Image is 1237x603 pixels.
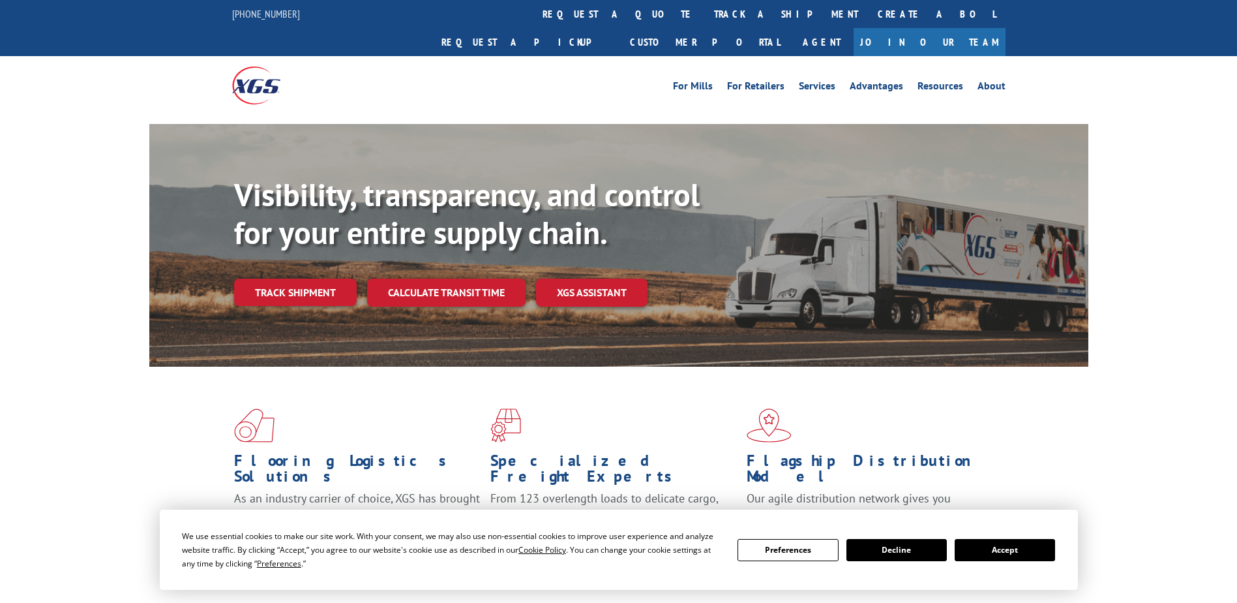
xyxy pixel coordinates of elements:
h1: Flooring Logistics Solutions [234,453,481,491]
a: Agent [790,28,854,56]
a: Customer Portal [620,28,790,56]
h1: Flagship Distribution Model [747,453,993,491]
span: Preferences [257,558,301,569]
p: From 123 overlength loads to delicate cargo, our experienced staff knows the best way to move you... [490,491,737,549]
a: Advantages [850,81,903,95]
a: Request a pickup [432,28,620,56]
button: Preferences [738,539,838,561]
img: xgs-icon-total-supply-chain-intelligence-red [234,409,275,442]
div: Cookie Consent Prompt [160,510,1078,590]
div: We use essential cookies to make our site work. With your consent, we may also use non-essential ... [182,529,722,570]
button: Accept [955,539,1055,561]
a: Track shipment [234,279,357,306]
img: xgs-icon-flagship-distribution-model-red [747,409,792,442]
a: XGS ASSISTANT [536,279,648,307]
span: Cookie Policy [518,544,566,555]
a: For Mills [673,81,713,95]
h1: Specialized Freight Experts [490,453,737,491]
b: Visibility, transparency, and control for your entire supply chain. [234,174,700,253]
a: About [977,81,1006,95]
button: Decline [846,539,947,561]
img: xgs-icon-focused-on-flooring-red [490,409,521,442]
a: For Retailers [727,81,784,95]
a: Join Our Team [854,28,1006,56]
span: As an industry carrier of choice, XGS has brought innovation and dedication to flooring logistics... [234,491,480,537]
a: Services [799,81,835,95]
span: Our agile distribution network gives you nationwide inventory management on demand. [747,491,987,521]
a: Calculate transit time [367,279,526,307]
a: Resources [917,81,963,95]
a: [PHONE_NUMBER] [232,7,300,20]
